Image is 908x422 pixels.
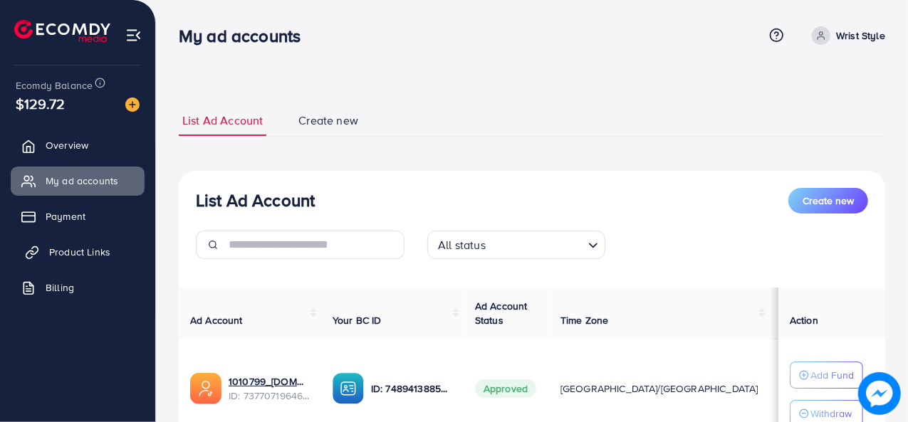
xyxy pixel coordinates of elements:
img: ic-ads-acc.e4c84228.svg [190,373,221,404]
a: 1010799_[DOMAIN_NAME]_1717608432134 [229,374,310,389]
p: Withdraw [810,405,852,422]
a: Billing [11,273,145,302]
span: List Ad Account [182,112,263,129]
span: Time Zone [560,313,608,327]
span: Billing [46,280,74,295]
span: Ecomdy Balance [16,78,93,93]
button: Create new [788,188,868,213]
span: Payment [46,209,85,223]
span: My ad accounts [46,174,118,188]
img: menu [125,27,142,43]
a: My ad accounts [11,167,145,195]
img: logo [14,20,110,42]
span: All status [435,235,489,255]
button: Add Fund [790,362,863,389]
span: Ad Account [190,313,243,327]
a: Wrist Style [806,26,885,45]
input: Search for option [490,232,583,255]
p: Add Fund [810,366,854,384]
img: image [858,372,901,415]
span: Create new [298,112,358,129]
p: Wrist Style [836,27,885,44]
a: Overview [11,131,145,159]
span: Ad Account Status [475,299,528,327]
span: ID: 7377071964634038288 [229,389,310,403]
p: ID: 7489413885926260744 [371,380,452,397]
a: Product Links [11,238,145,266]
span: Create new [803,194,854,208]
span: [GEOGRAPHIC_DATA]/[GEOGRAPHIC_DATA] [560,381,758,396]
span: $129.72 [16,93,65,114]
span: Action [790,313,818,327]
span: Overview [46,138,88,152]
img: ic-ba-acc.ded83a64.svg [333,373,364,404]
span: Your BC ID [333,313,382,327]
img: image [125,97,140,112]
div: Search for option [427,231,605,259]
div: <span class='underline'>1010799_dokandari.pk_1717608432134</span></br>7377071964634038288 [229,374,310,403]
a: Payment [11,202,145,231]
span: Approved [475,379,536,398]
h3: List Ad Account [196,190,315,211]
h3: My ad accounts [179,26,312,46]
span: Product Links [49,245,110,259]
